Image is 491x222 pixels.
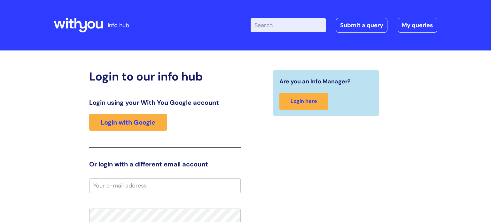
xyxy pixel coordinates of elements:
a: Login with Google [89,114,167,131]
a: Login here [279,93,328,110]
a: Submit a query [336,18,387,33]
p: info hub [108,20,129,30]
h3: Or login with a different email account [89,160,241,168]
input: Your e-mail address [89,178,241,193]
h2: Login to our info hub [89,70,241,83]
h3: Login using your With You Google account [89,99,241,106]
span: Are you an Info Manager? [279,76,351,87]
input: Search [251,18,326,32]
a: My queries [398,18,437,33]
